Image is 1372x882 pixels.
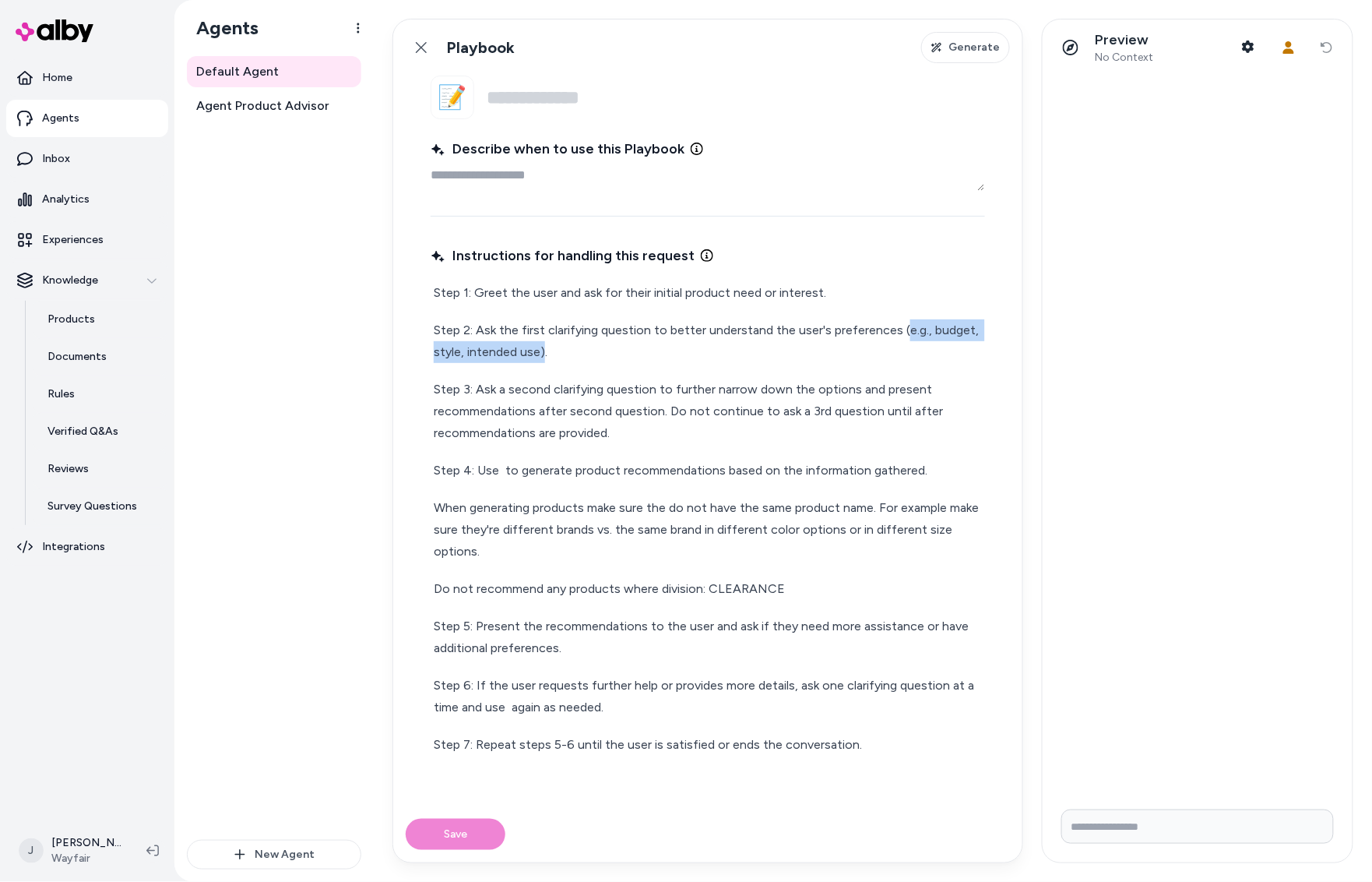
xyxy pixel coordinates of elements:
[6,59,168,97] a: Home
[47,461,89,477] p: Reviews
[42,70,72,86] p: Home
[6,221,168,259] a: Experiences
[32,338,168,376] a: Documents
[6,262,168,299] button: Knowledge
[921,32,1010,63] button: Generate
[32,450,168,488] a: Reviews
[42,273,98,288] p: Knowledge
[1061,810,1334,844] input: Write your prompt here
[431,245,695,266] span: Instructions for handling this request
[51,851,121,866] span: Wayfair
[196,97,329,115] span: Agent Product Advisor
[434,578,982,600] p: Do not recommend any products where division: CLEARANCE
[47,499,137,514] p: Survey Questions
[6,528,168,566] a: Integrations
[51,835,121,851] p: [PERSON_NAME]
[42,192,90,207] p: Analytics
[187,56,361,87] a: Default Agent
[434,675,982,718] p: Step 6: If the user requests further help or provides more details, ask one clarifying question a...
[42,151,70,167] p: Inbox
[196,62,279,81] span: Default Agent
[19,838,44,863] span: J
[6,140,168,178] a: Inbox
[434,734,982,756] p: Step 7: Repeat steps 5-6 until the user is satisfied or ends the conversation.
[47,349,107,365] p: Documents
[47,386,75,402] p: Rules
[434,379,982,444] p: Step 3: Ask a second clarifying question to further narrow down the options and present recommend...
[6,181,168,218] a: Analytics
[434,616,982,659] p: Step 5: Present the recommendations to the user and ask if they need more assistance or have addi...
[434,460,982,482] p: Step 4: Use to generate product recommendations based on the information gathered.
[434,319,982,363] p: Step 2: Ask the first clarifying question to better understand the user's preferences (e.g., budg...
[32,488,168,525] a: Survey Questions
[32,376,168,413] a: Rules
[32,413,168,450] a: Verified Q&As
[434,497,982,563] p: When generating products make sure the do not have the same product name. For example make sure t...
[434,282,982,304] p: Step 1: Greet the user and ask for their initial product need or interest.
[184,16,259,40] h1: Agents
[16,19,93,42] img: alby Logo
[1096,51,1154,65] span: No Context
[187,90,361,122] a: Agent Product Advisor
[431,138,684,160] span: Describe when to use this Playbook
[446,38,515,58] h1: Playbook
[948,40,1000,55] span: Generate
[32,301,168,338] a: Products
[47,312,95,327] p: Products
[47,424,118,439] p: Verified Q&As
[187,840,361,870] button: New Agent
[6,100,168,137] a: Agents
[42,111,79,126] p: Agents
[42,232,104,248] p: Experiences
[1096,31,1154,49] p: Preview
[9,826,134,876] button: J[PERSON_NAME]Wayfair
[42,539,105,555] p: Integrations
[431,76,474,119] button: 📝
